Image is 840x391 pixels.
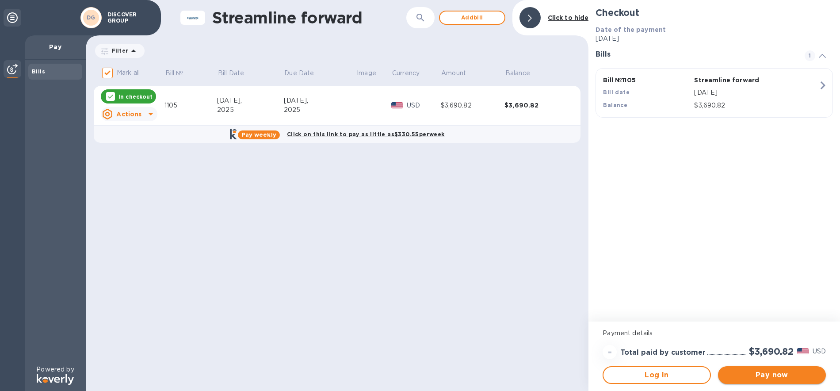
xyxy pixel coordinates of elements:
span: Add bill [447,12,497,23]
img: USD [797,348,809,354]
p: Filter [108,47,128,54]
b: Bill date [603,89,630,96]
p: Powered by [36,365,74,374]
p: [DATE] [694,88,818,97]
h1: Streamline forward [212,8,384,27]
h3: Bills [596,50,794,59]
div: $3,690.82 [441,101,505,110]
b: Bills [32,68,45,75]
b: Pay weekly [241,131,276,138]
div: 1105 [164,101,217,110]
button: Log in [603,366,710,384]
p: DISCOVER GROUP [107,11,152,24]
p: Due Date [284,69,314,78]
p: [DATE] [596,34,833,43]
img: USD [391,102,403,108]
p: Bill Date [218,69,244,78]
p: Image [357,69,376,78]
span: Amount [441,69,477,78]
b: Click on this link to pay as little as $330.55 per week [287,131,445,138]
h3: Total paid by customer [620,349,706,357]
h2: Checkout [596,7,833,18]
span: Log in [611,370,703,380]
p: Payment details [603,329,826,338]
div: $3,690.82 [504,101,569,110]
p: In checkout [118,93,153,100]
p: Mark all [117,68,140,77]
p: USD [813,347,826,356]
b: Balance [603,102,627,108]
button: Pay now [718,366,826,384]
p: $3,690.82 [694,101,818,110]
span: Bill Date [218,69,256,78]
p: Pay [32,42,79,51]
img: Logo [37,374,74,385]
button: Bill №1105Streamline forwardBill date[DATE]Balance$3,690.82 [596,68,833,118]
button: Addbill [439,11,505,25]
span: Due Date [284,69,325,78]
span: Balance [505,69,542,78]
div: [DATE], [217,96,283,105]
p: Streamline forward [694,76,782,84]
div: [DATE], [284,96,356,105]
p: Bill № 1105 [603,76,691,84]
span: Pay now [725,370,819,380]
div: 2025 [284,105,356,115]
b: Click to hide [548,14,589,21]
div: 2025 [217,105,283,115]
b: DG [87,14,95,21]
p: USD [407,101,441,110]
b: Date of the payment [596,26,666,33]
h2: $3,690.82 [749,346,794,357]
p: Currency [392,69,420,78]
p: Balance [505,69,530,78]
span: Bill № [165,69,195,78]
span: 1 [805,50,815,61]
u: Actions [116,111,141,118]
p: Amount [441,69,466,78]
div: = [603,345,617,359]
p: Bill № [165,69,183,78]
